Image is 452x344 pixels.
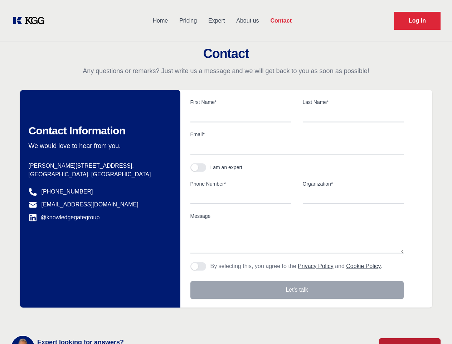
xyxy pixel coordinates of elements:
a: @knowledgegategroup [29,213,100,222]
label: Organization* [303,180,404,187]
a: Pricing [174,11,203,30]
p: [PERSON_NAME][STREET_ADDRESS], [29,162,169,170]
label: Phone Number* [190,180,291,187]
label: Email* [190,131,404,138]
h2: Contact [9,47,443,61]
p: We would love to hear from you. [29,142,169,150]
iframe: Chat Widget [416,310,452,344]
a: Home [147,11,174,30]
a: Expert [203,11,230,30]
label: First Name* [190,99,291,106]
label: Last Name* [303,99,404,106]
div: I am an expert [210,164,243,171]
p: [GEOGRAPHIC_DATA], [GEOGRAPHIC_DATA] [29,170,169,179]
a: Contact [264,11,297,30]
a: Cookie Policy [346,263,381,269]
button: Let's talk [190,281,404,299]
a: KOL Knowledge Platform: Talk to Key External Experts (KEE) [11,15,50,27]
a: [EMAIL_ADDRESS][DOMAIN_NAME] [42,200,138,209]
a: Request Demo [394,12,441,30]
p: Any questions or remarks? Just write us a message and we will get back to you as soon as possible! [9,67,443,75]
label: Message [190,212,404,220]
h2: Contact Information [29,124,169,137]
a: [PHONE_NUMBER] [42,187,93,196]
a: Privacy Policy [298,263,334,269]
a: About us [230,11,264,30]
p: By selecting this, you agree to the and . [210,262,383,271]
